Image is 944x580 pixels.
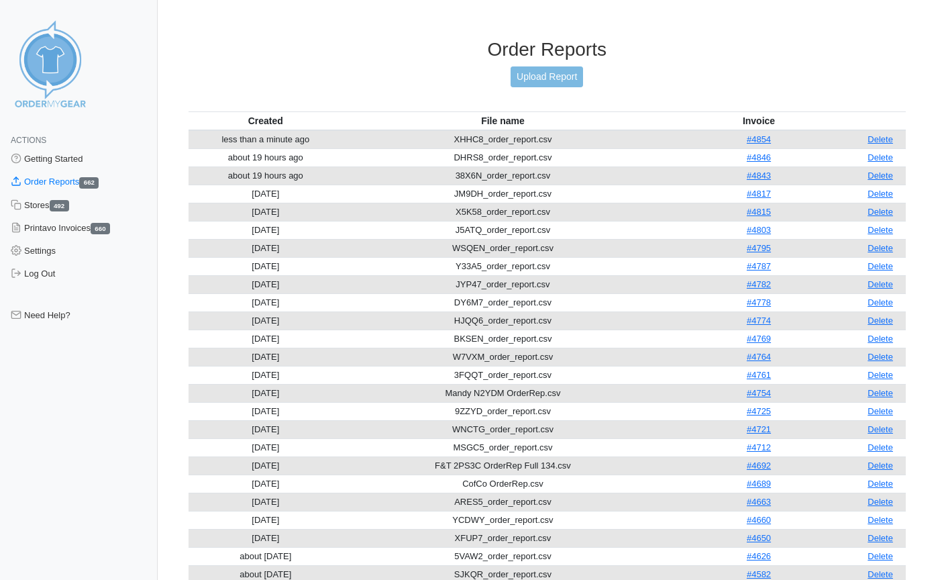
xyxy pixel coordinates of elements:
td: less than a minute ago [189,130,344,149]
a: #4787 [747,261,771,271]
td: XFUP7_order_report.csv [343,529,663,547]
a: #4843 [747,171,771,181]
td: W7VXM_order_report.csv [343,348,663,366]
a: Delete [868,261,893,271]
a: Delete [868,515,893,525]
td: XHHC8_order_report.csv [343,130,663,149]
a: Delete [868,533,893,543]
td: WSQEN_order_report.csv [343,239,663,257]
td: ARES5_order_report.csv [343,493,663,511]
a: #4689 [747,479,771,489]
td: [DATE] [189,384,344,402]
a: #4660 [747,515,771,525]
a: #4754 [747,388,771,398]
td: CofCo OrderRep.csv [343,475,663,493]
td: YCDWY_order_report.csv [343,511,663,529]
td: Y33A5_order_report.csv [343,257,663,275]
a: Delete [868,189,893,199]
a: Delete [868,243,893,253]
td: [DATE] [189,529,344,547]
td: 5VAW2_order_report.csv [343,547,663,565]
td: [DATE] [189,311,344,330]
a: #4778 [747,297,771,307]
a: #4769 [747,334,771,344]
a: #4582 [747,569,771,579]
th: Created [189,111,344,130]
td: JM9DH_order_report.csv [343,185,663,203]
a: #4774 [747,316,771,326]
td: [DATE] [189,348,344,366]
h3: Order Reports [189,38,906,61]
a: Upload Report [511,66,583,87]
a: #4815 [747,207,771,217]
a: Delete [868,152,893,162]
a: Delete [868,134,893,144]
a: Delete [868,316,893,326]
td: MSGC5_order_report.csv [343,438,663,456]
a: Delete [868,479,893,489]
a: #4712 [747,442,771,452]
td: about 19 hours ago [189,166,344,185]
td: JYP47_order_report.csv [343,275,663,293]
td: DY6M7_order_report.csv [343,293,663,311]
a: #4795 [747,243,771,253]
span: 662 [79,177,99,189]
td: 9ZZYD_order_report.csv [343,402,663,420]
a: Delete [868,424,893,434]
td: [DATE] [189,493,344,511]
td: BKSEN_order_report.csv [343,330,663,348]
td: [DATE] [189,475,344,493]
a: #4803 [747,225,771,235]
td: [DATE] [189,438,344,456]
td: WNCTG_order_report.csv [343,420,663,438]
a: Delete [868,171,893,181]
a: Delete [868,352,893,362]
td: F&T 2PS3C OrderRep Full 134.csv [343,456,663,475]
a: Delete [868,461,893,471]
a: #4663 [747,497,771,507]
span: Actions [11,136,46,145]
td: about [DATE] [189,547,344,565]
td: [DATE] [189,275,344,293]
a: Delete [868,279,893,289]
a: #4650 [747,533,771,543]
a: Delete [868,334,893,344]
a: Delete [868,442,893,452]
a: #4817 [747,189,771,199]
a: #4846 [747,152,771,162]
td: [DATE] [189,239,344,257]
a: Delete [868,225,893,235]
a: #4626 [747,551,771,561]
span: 660 [91,223,110,234]
td: 38X6N_order_report.csv [343,166,663,185]
td: J5ATQ_order_report.csv [343,221,663,239]
td: [DATE] [189,402,344,420]
a: #4721 [747,424,771,434]
a: Delete [868,551,893,561]
a: Delete [868,569,893,579]
td: [DATE] [189,221,344,239]
td: about 19 hours ago [189,148,344,166]
a: Delete [868,388,893,398]
a: Delete [868,297,893,307]
a: #4761 [747,370,771,380]
td: Mandy N2YDM OrderRep.csv [343,384,663,402]
td: [DATE] [189,185,344,203]
td: X5K58_order_report.csv [343,203,663,221]
td: [DATE] [189,420,344,438]
td: [DATE] [189,257,344,275]
a: Delete [868,207,893,217]
td: HJQQ6_order_report.csv [343,311,663,330]
a: #4692 [747,461,771,471]
td: [DATE] [189,330,344,348]
td: [DATE] [189,366,344,384]
a: Delete [868,370,893,380]
td: [DATE] [189,511,344,529]
th: File name [343,111,663,130]
td: DHRS8_order_report.csv [343,148,663,166]
span: 492 [50,200,69,211]
th: Invoice [663,111,855,130]
a: #4854 [747,134,771,144]
td: [DATE] [189,203,344,221]
td: [DATE] [189,293,344,311]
